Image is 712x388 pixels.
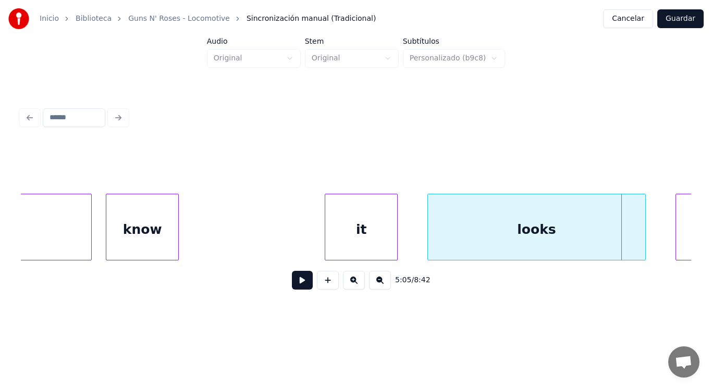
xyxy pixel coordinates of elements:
[403,37,506,45] label: Subtítulos
[207,37,301,45] label: Audio
[395,275,420,285] div: /
[128,14,230,24] a: Guns N' Roses - Locomotive
[76,14,112,24] a: Biblioteca
[657,9,704,28] button: Guardar
[40,14,376,24] nav: breadcrumb
[40,14,59,24] a: Inicio
[414,275,430,285] span: 8:42
[395,275,411,285] span: 5:05
[668,346,699,378] div: Chat abierto
[603,9,653,28] button: Cancelar
[305,37,399,45] label: Stem
[8,8,29,29] img: youka
[247,14,376,24] span: Sincronización manual (Tradicional)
